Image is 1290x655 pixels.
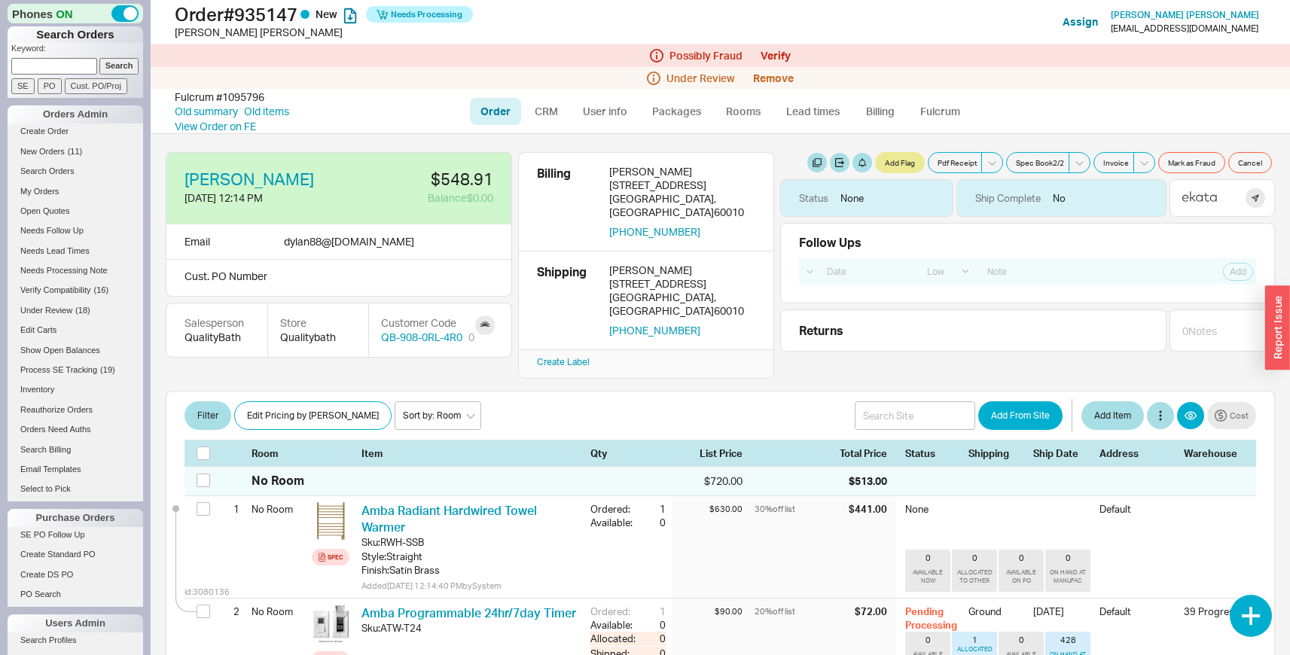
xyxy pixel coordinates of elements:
a: Needs Follow Up [8,223,143,239]
a: User info [572,98,639,125]
div: 0 [1019,635,1024,645]
div: [EMAIL_ADDRESS][DOMAIN_NAME] [1111,23,1258,34]
div: Salesperson [185,315,249,331]
input: PO [38,78,62,94]
div: 0 [926,553,931,563]
button: Filter [185,401,231,430]
div: Spec [328,551,343,563]
h1: Order # 935147 [175,4,649,25]
span: ON [56,6,73,22]
div: [PERSON_NAME] [609,264,755,277]
div: 2 [221,599,239,624]
div: 0 Note s [1182,324,1217,339]
div: [PERSON_NAME] [PERSON_NAME] [175,25,649,40]
div: 39 Progress [1184,605,1244,618]
div: Status [905,446,959,460]
a: Create Standard PO [8,547,143,562]
span: id: 3080136 [185,586,230,598]
div: Cust. PO Number [166,260,512,297]
a: Open Quotes [8,203,143,219]
div: $441.00 [849,502,887,516]
input: Note [979,261,1148,282]
div: ATW-T24 [380,621,422,635]
div: $630.00 [672,502,743,516]
input: Search [99,58,139,74]
div: Ordered: [590,502,639,516]
div: 0 [639,632,666,645]
div: Customer Code [381,315,474,331]
div: Fulcrum # 1095796 [175,90,264,105]
div: QualityBath [185,330,249,345]
button: Cost [1207,402,1256,429]
div: ON HAND AT MANUFAC [1048,568,1087,585]
div: ALLOCATED TO OTHER [955,568,994,585]
span: Invoice [1103,157,1129,169]
a: View Order on FE [175,120,256,133]
div: Follow Ups [799,236,862,249]
span: Pdf Receipt [938,157,977,169]
a: Edit Carts [8,322,143,338]
button: Edit Pricing by [PERSON_NAME] [234,401,392,430]
div: Address [1099,446,1175,460]
button: Spec Book2/2 [1006,152,1069,173]
a: Needs Lead Times [8,243,143,259]
span: New Orders [20,147,65,156]
div: No Room [252,472,304,489]
a: Create DS PO [8,567,143,583]
div: 0 [651,618,666,632]
div: 0 [1066,553,1071,563]
span: Needs Follow Up [20,226,84,235]
div: Item [361,446,584,460]
div: Ship Date [1033,446,1090,460]
span: Under Review [666,72,735,84]
div: Status [799,191,828,205]
a: Search Orders [8,163,143,179]
span: Under Review [20,306,72,315]
a: Fulcrum [910,98,971,125]
button: Mark as Fraud [1158,152,1225,173]
a: Old summary [175,104,238,119]
div: Allocated: [590,632,639,645]
div: No Room [252,496,306,522]
a: Process SE Tracking(19) [8,362,143,378]
div: Sku: [361,535,380,549]
span: [PERSON_NAME] [PERSON_NAME] [1111,9,1259,20]
div: Style : Straight [361,550,578,563]
div: Shipping [537,264,597,337]
button: [PHONE_NUMBER] [609,324,700,337]
input: SE [11,78,35,94]
div: [PERSON_NAME] [609,165,755,178]
a: Amba Programmable 24hr/7day Timer [361,605,576,620]
button: Remove [753,72,794,84]
div: 1 [639,502,666,516]
div: [DATE] 12:14 PM [185,190,337,206]
input: Cust. PO/Proj [65,78,127,94]
div: 0 [926,635,931,645]
div: [GEOGRAPHIC_DATA] , [GEOGRAPHIC_DATA] 60010 [609,192,755,219]
div: 0 [468,330,474,345]
a: New Orders(11) [8,144,143,160]
button: Add From Site [978,401,1063,430]
a: Order [470,98,521,125]
div: Pending Processing [905,605,959,632]
div: [GEOGRAPHIC_DATA] , [GEOGRAPHIC_DATA] 60010 [609,291,755,318]
a: Verify Compatibility(16) [8,282,143,298]
div: dylan88 @ [DOMAIN_NAME] [284,233,414,250]
a: Create Order [8,123,143,139]
div: Added [DATE] 12:14:40 PM by System [361,580,578,592]
div: Returns [799,322,1160,339]
div: Qualitybath [280,330,356,345]
img: Radiant_RWH-SSB_1_002_udigcm [312,502,349,540]
div: 1 [221,496,239,522]
div: None [840,191,864,205]
a: Old items [244,104,289,119]
button: Needs Processing [366,6,473,23]
a: Reauthorize Orders [8,402,143,418]
span: Needs Processing [391,4,462,25]
div: Email [185,233,210,250]
span: ( 16 ) [94,285,109,294]
a: Billing [854,98,907,125]
div: Users Admin [8,614,143,632]
div: Finish : Satin Brass [361,563,578,577]
span: Add [1230,266,1246,278]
